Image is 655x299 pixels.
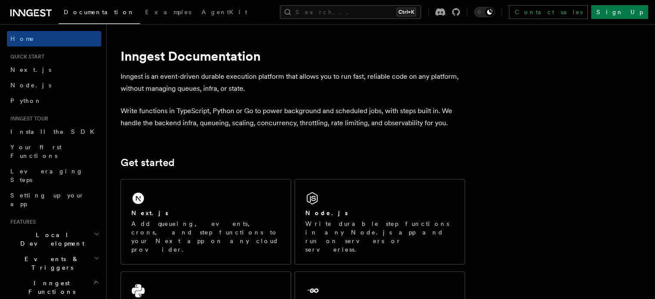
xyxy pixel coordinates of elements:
[140,3,196,23] a: Examples
[474,7,495,17] button: Toggle dark mode
[145,9,191,15] span: Examples
[7,139,101,163] a: Your first Functions
[509,5,588,19] a: Contact sales
[7,53,44,60] span: Quick start
[591,5,648,19] a: Sign Up
[131,219,280,254] p: Add queueing, events, crons, and step functions to your Next app on any cloud provider.
[202,9,247,15] span: AgentKit
[7,93,101,108] a: Python
[305,209,348,217] h2: Node.js
[7,231,94,248] span: Local Development
[7,255,94,272] span: Events & Triggers
[7,31,101,46] a: Home
[131,209,168,217] h2: Next.js
[10,128,99,135] span: Install the SDK
[7,227,101,251] button: Local Development
[397,8,416,16] kbd: Ctrl+K
[7,62,101,77] a: Next.js
[10,168,83,183] span: Leveraging Steps
[7,219,36,225] span: Features
[10,144,62,159] span: Your first Functions
[59,3,140,24] a: Documentation
[7,124,101,139] a: Install the SDK
[121,157,174,169] a: Get started
[10,97,42,104] span: Python
[121,71,465,95] p: Inngest is an event-driven durable execution platform that allows you to run fast, reliable code ...
[10,82,51,89] span: Node.js
[10,66,51,73] span: Next.js
[7,251,101,275] button: Events & Triggers
[10,192,84,207] span: Setting up your app
[121,48,465,64] h1: Inngest Documentation
[7,188,101,212] a: Setting up your app
[7,77,101,93] a: Node.js
[280,5,421,19] button: Search...Ctrl+K
[305,219,454,254] p: Write durable step functions in any Node.js app and run on servers or serverless.
[64,9,135,15] span: Documentation
[7,115,48,122] span: Inngest tour
[295,179,465,265] a: Node.jsWrite durable step functions in any Node.js app and run on servers or serverless.
[7,279,93,296] span: Inngest Functions
[121,105,465,129] p: Write functions in TypeScript, Python or Go to power background and scheduled jobs, with steps bu...
[10,34,34,43] span: Home
[7,163,101,188] a: Leveraging Steps
[121,179,291,265] a: Next.jsAdd queueing, events, crons, and step functions to your Next app on any cloud provider.
[196,3,252,23] a: AgentKit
